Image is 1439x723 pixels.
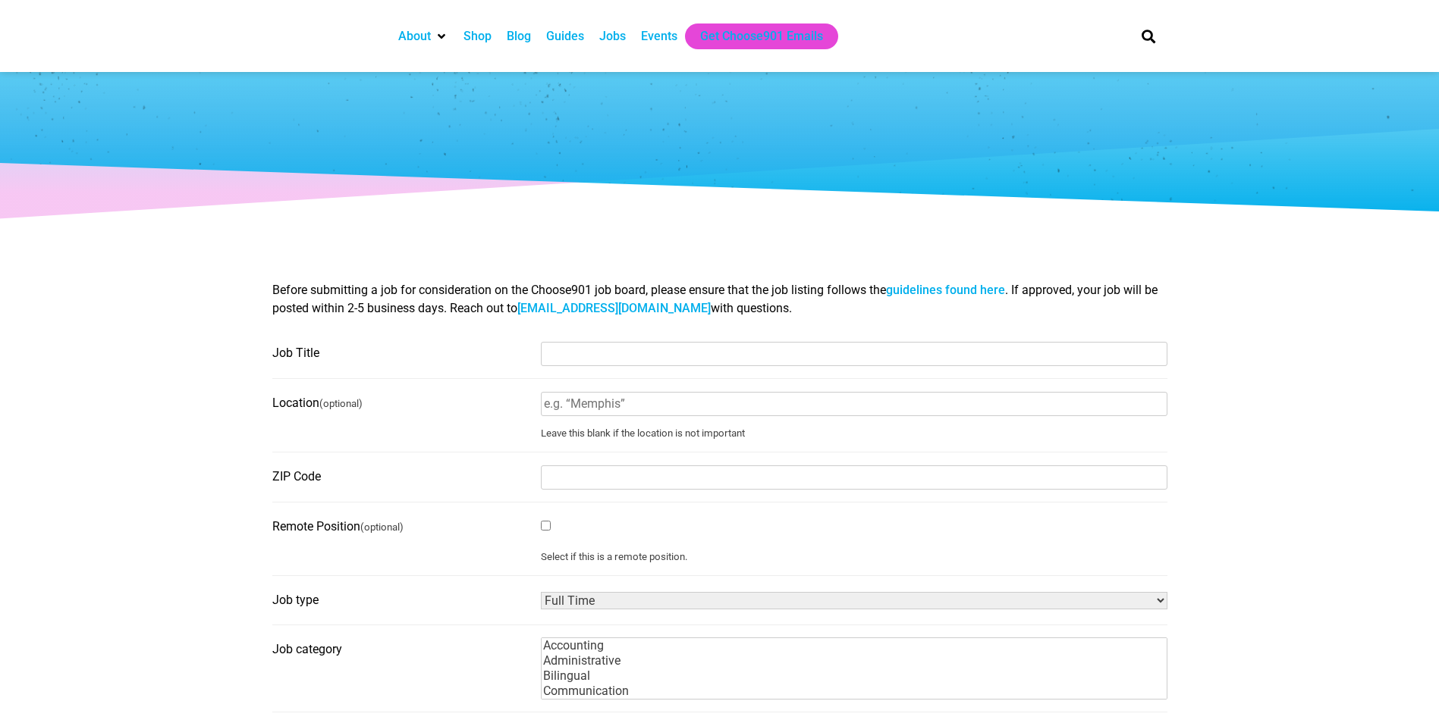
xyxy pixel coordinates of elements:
a: Blog [507,27,531,45]
div: Search [1136,23,1161,49]
small: Select if this is a remote position. [541,551,1167,563]
a: Events [641,27,677,45]
div: About [391,23,456,49]
nav: Main nav [391,23,1116,49]
option: Accounting [542,638,1167,653]
a: Get Choose901 Emails [700,27,823,45]
label: Location [272,391,532,416]
a: [EMAIL_ADDRESS][DOMAIN_NAME] [517,301,711,315]
option: Bilingual [542,668,1167,684]
label: ZIP Code [272,465,532,489]
small: (optional) [360,521,404,533]
label: Job Title [272,341,532,365]
small: (optional) [319,398,363,409]
label: Job type [272,588,532,612]
a: About [398,27,431,45]
label: Remote Position [272,515,532,540]
option: Communication [542,684,1167,699]
small: Leave this blank if the location is not important [541,427,1167,440]
a: Guides [546,27,584,45]
a: guidelines found here [886,283,1005,297]
span: Before submitting a job for consideration on the Choose901 job board, please ensure that the job ... [272,283,1158,315]
input: e.g. “Memphis” [541,392,1167,416]
label: Job category [272,637,532,662]
a: Shop [463,27,492,45]
option: Administrative [542,653,1167,668]
a: Jobs [599,27,626,45]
